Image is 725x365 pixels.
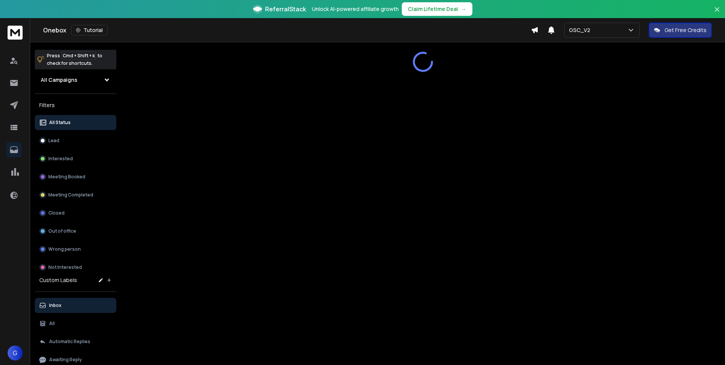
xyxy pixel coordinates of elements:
[48,138,59,144] p: Lead
[49,339,90,345] p: Automatic Replies
[62,51,96,60] span: Cmd + Shift + k
[461,5,466,13] span: →
[49,321,55,327] p: All
[49,302,62,308] p: Inbox
[48,192,93,198] p: Meeting Completed
[48,228,76,234] p: Out of office
[39,276,77,284] h3: Custom Labels
[35,334,116,349] button: Automatic Replies
[49,120,71,126] p: All Status
[712,5,722,23] button: Close banner
[35,133,116,148] button: Lead
[35,151,116,166] button: Interested
[35,72,116,87] button: All Campaigns
[8,345,23,360] button: G
[35,206,116,221] button: Closed
[48,264,82,270] p: Not Interested
[402,2,472,16] button: Claim Lifetime Deal→
[35,316,116,331] button: All
[49,357,82,363] p: Awaiting Reply
[48,210,65,216] p: Closed
[48,246,81,252] p: Wrong person
[312,5,399,13] p: Unlock AI-powered affiliate growth
[71,25,108,35] button: Tutorial
[35,100,116,110] h3: Filters
[48,156,73,162] p: Interested
[569,26,593,34] p: GSC_V2
[649,23,712,38] button: Get Free Credits
[35,115,116,130] button: All Status
[35,260,116,275] button: Not Interested
[47,52,102,67] p: Press to check for shortcuts.
[35,298,116,313] button: Inbox
[48,174,85,180] p: Meeting Booked
[665,26,706,34] p: Get Free Credits
[43,25,531,35] div: Onebox
[265,5,306,14] span: ReferralStack
[35,169,116,184] button: Meeting Booked
[35,224,116,239] button: Out of office
[41,76,77,84] h1: All Campaigns
[35,187,116,202] button: Meeting Completed
[35,242,116,257] button: Wrong person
